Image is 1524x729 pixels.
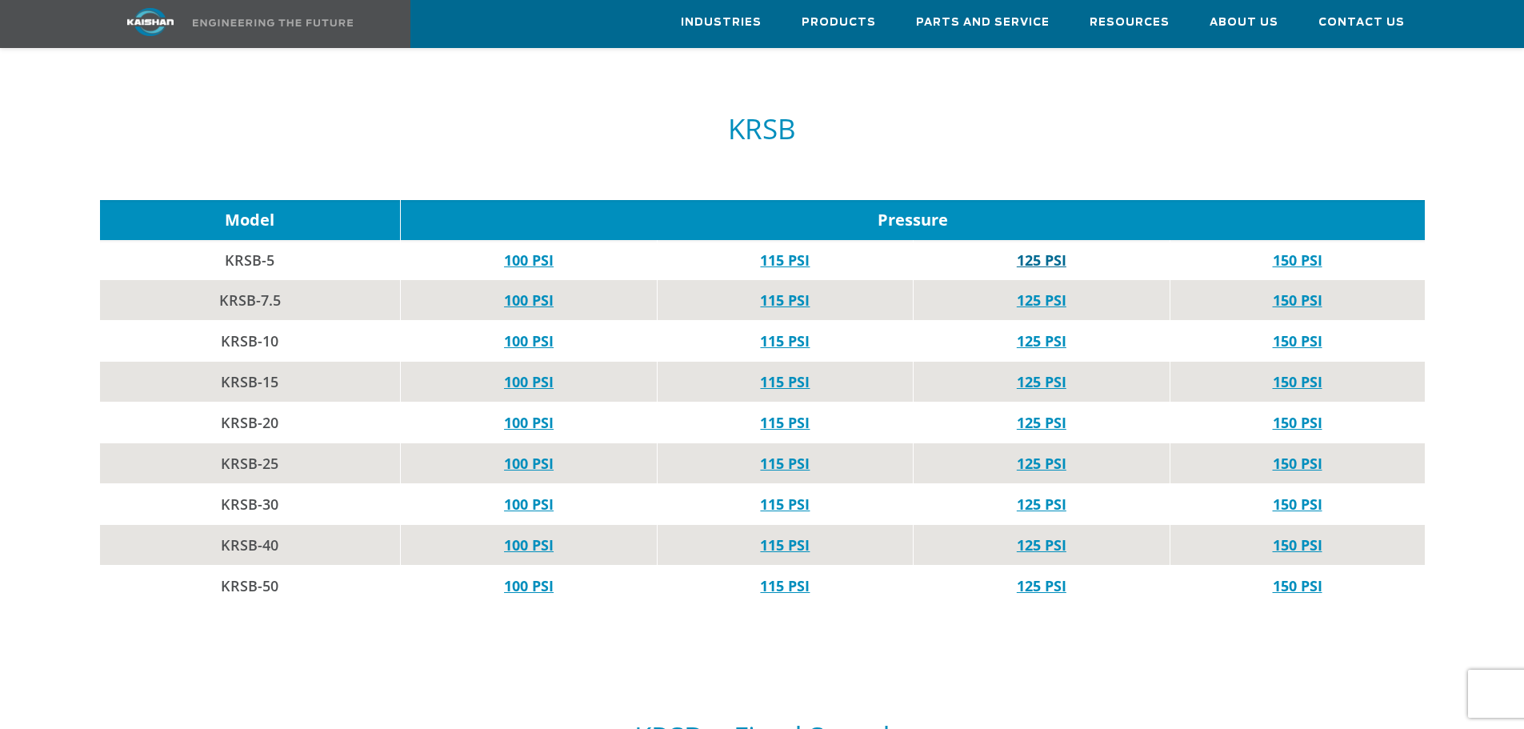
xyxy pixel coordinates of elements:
[1318,1,1405,44] a: Contact Us
[1017,535,1066,555] a: 125 PSI
[1017,495,1066,514] a: 125 PSI
[1017,372,1066,391] a: 125 PSI
[504,454,554,473] a: 100 PSI
[1273,250,1322,270] a: 150 PSI
[1210,1,1278,44] a: About Us
[1017,576,1066,595] a: 125 PSI
[1017,290,1066,310] a: 125 PSI
[100,403,401,443] td: KRSB-20
[1273,535,1322,555] a: 150 PSI
[504,372,554,391] a: 100 PSI
[681,14,762,32] span: Industries
[100,443,401,484] td: KRSB-25
[1273,372,1322,391] a: 150 PSI
[916,1,1050,44] a: Parts and Service
[760,372,810,391] a: 115 PSI
[90,8,210,36] img: kaishan logo
[504,331,554,350] a: 100 PSI
[504,576,554,595] a: 100 PSI
[100,114,1425,144] h5: KRSB
[100,566,401,607] td: KRSB-50
[1273,290,1322,310] a: 150 PSI
[1017,331,1066,350] a: 125 PSI
[100,200,401,240] td: Model
[504,535,554,555] a: 100 PSI
[401,200,1425,240] td: Pressure
[100,240,401,280] td: KRSB-5
[100,525,401,566] td: KRSB-40
[760,576,810,595] a: 115 PSI
[1318,14,1405,32] span: Contact Us
[504,250,554,270] a: 100 PSI
[1273,454,1322,473] a: 150 PSI
[916,14,1050,32] span: Parts and Service
[760,413,810,432] a: 115 PSI
[504,413,554,432] a: 100 PSI
[802,14,876,32] span: Products
[1090,14,1170,32] span: Resources
[1017,250,1066,270] a: 125 PSI
[760,535,810,555] a: 115 PSI
[1090,1,1170,44] a: Resources
[1273,413,1322,432] a: 150 PSI
[760,495,810,514] a: 115 PSI
[1017,413,1066,432] a: 125 PSI
[504,290,554,310] a: 100 PSI
[681,1,762,44] a: Industries
[760,250,810,270] a: 115 PSI
[100,280,401,321] td: KRSB-7.5
[100,362,401,403] td: KRSB-15
[760,331,810,350] a: 115 PSI
[802,1,876,44] a: Products
[1273,331,1322,350] a: 150 PSI
[760,454,810,473] a: 115 PSI
[100,321,401,362] td: KRSB-10
[1017,454,1066,473] a: 125 PSI
[100,484,401,525] td: KRSB-30
[193,19,353,26] img: Engineering the future
[1210,14,1278,32] span: About Us
[1273,576,1322,595] a: 150 PSI
[1273,495,1322,514] a: 150 PSI
[504,495,554,514] a: 100 PSI
[760,290,810,310] a: 115 PSI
